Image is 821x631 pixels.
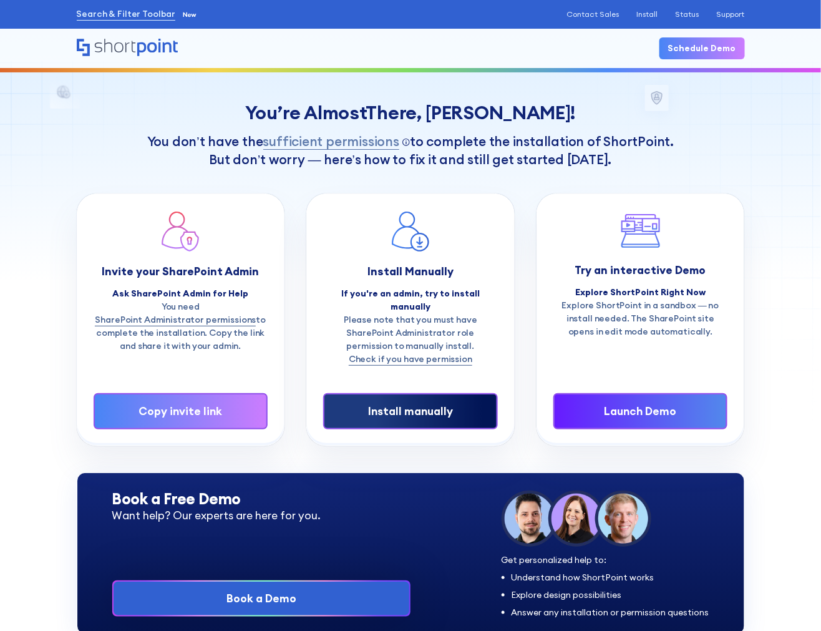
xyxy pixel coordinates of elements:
[342,403,479,419] div: Install manually
[668,42,736,55] div: Schedule Demo
[114,582,410,615] a: Book a Demo
[323,393,497,429] a: Install manually
[77,39,178,57] a: Home
[341,288,480,312] strong: If you're an admin, try to install manually
[637,10,658,19] a: Install
[366,100,571,124] span: There, [PERSON_NAME]
[263,132,399,152] span: sufficient permissions
[575,263,706,277] strong: Try an interactive Demo
[112,491,411,507] h2: Book a Free Demo
[572,403,709,419] div: Launch Demo
[112,288,248,299] strong: Ask SharePoint Admin for Help
[77,102,745,124] div: You’re Almost !
[112,507,411,524] p: Want help? Our experts are here for you.
[553,393,727,429] a: Launch Demo
[349,353,472,366] a: Check if you have permission
[323,313,497,366] p: Please note that you must have SharePoint Administrator role permission to manually install.
[367,264,454,278] strong: Install Manually
[102,264,259,278] strong: Invite your SharePoint Admin
[659,37,745,59] a: Schedule Demo
[94,300,268,353] p: You need to complete the installation. Copy the link and share it with your admin.
[95,313,256,326] a: SharePoint Administrator permissions
[112,403,249,419] div: Copy invite link
[77,132,745,167] h1: You don’t have the to complete the installation of ShortPoint. But don’t worry — here’s how to fi...
[759,571,821,631] iframe: Chat Widget
[553,299,727,338] p: Explore ShortPoint in a sandbox — no install needed. The SharePoint site opens in edit mode autom...
[502,555,709,564] div: Get personalized help to:
[77,7,176,21] a: Search & Filter Toolbar
[94,393,268,429] a: Copy invite link
[512,573,709,582] li: Understand how ShortPoint works
[512,590,709,599] li: Explore design possibilities
[676,10,699,19] a: Status
[512,608,709,617] li: Answer any installation or permission questions
[717,10,745,19] a: Support
[567,10,619,19] a: Contact Sales
[575,286,706,298] strong: Explore ShortPoint Right Now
